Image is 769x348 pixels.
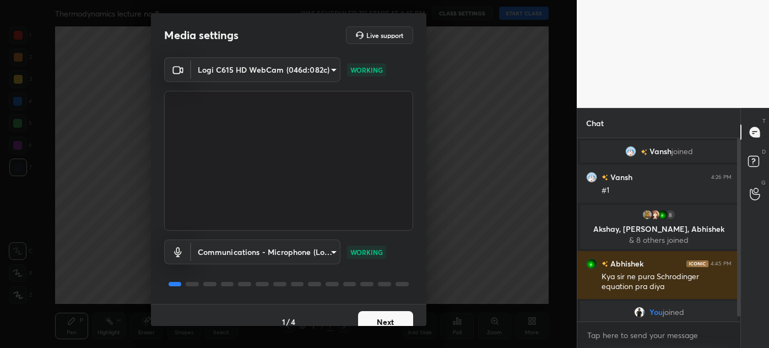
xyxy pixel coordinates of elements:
img: no-rating-badge.077c3623.svg [641,149,647,155]
div: Logi C615 HD WebCam (046d:082c) [191,57,340,82]
img: dfe72f3df63645ad9f917460a6b05950.jpg [657,209,668,220]
div: Logi C615 HD WebCam (046d:082c) [191,240,340,264]
p: D [762,148,766,156]
div: 4:26 PM [711,174,732,181]
h5: Live support [366,32,403,39]
img: 3 [642,209,653,220]
h4: 4 [291,316,295,328]
p: T [762,117,766,125]
h2: Media settings [164,28,239,42]
span: Vansh [649,147,671,156]
img: 1aada07e58a342c68ab3e05b4550dc01.jpg [625,146,636,157]
h4: 1 [282,316,285,328]
h4: / [286,316,290,328]
p: Akshay, [PERSON_NAME], Abhishek [587,225,731,233]
p: WORKING [350,65,383,75]
p: & 8 others joined [587,236,731,244]
div: #1 [602,185,732,196]
p: G [761,178,766,187]
div: grid [577,138,740,322]
h6: Vansh [608,171,632,183]
img: dfe72f3df63645ad9f917460a6b05950.jpg [586,258,597,269]
div: 4:45 PM [711,260,732,267]
span: You [649,308,663,317]
img: no-rating-badge.077c3623.svg [602,261,608,267]
span: joined [671,147,693,156]
img: 8f727a4dc88941a88946b79831ce2c15.jpg [634,307,645,318]
img: 5914471885c744cb861c33921a45e13a.jpg [649,209,660,220]
h6: Abhishek [608,258,643,269]
div: Kya sir ne pura Schrodinger equation pra diya [602,271,732,292]
p: WORKING [350,247,383,257]
img: iconic-dark.1390631f.png [686,260,708,267]
img: no-rating-badge.077c3623.svg [602,175,608,181]
span: joined [663,308,684,317]
p: Chat [577,108,613,138]
img: 1aada07e58a342c68ab3e05b4550dc01.jpg [586,172,597,183]
div: 8 [665,209,676,220]
button: Next [358,311,413,333]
